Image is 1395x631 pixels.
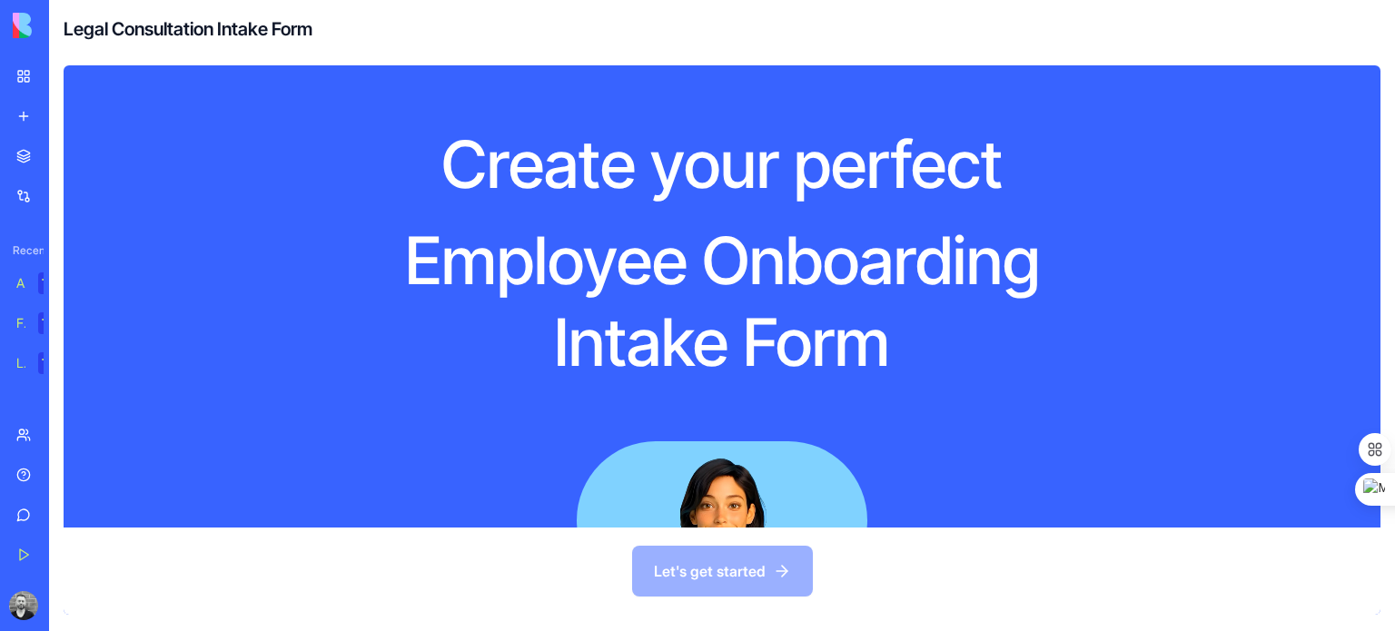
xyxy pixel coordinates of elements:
[13,13,125,38] img: logo
[38,272,67,294] div: TRY
[16,314,25,332] div: Feedback Form
[5,345,78,381] a: Literary BlogTRY
[5,265,78,301] a: AI Logo GeneratorTRY
[315,220,1129,383] h1: Employee Onboarding Intake Form
[16,354,25,372] div: Literary Blog
[16,274,25,292] div: AI Logo Generator
[315,123,1129,205] h1: Create your perfect
[5,243,44,258] span: Recent
[64,16,312,42] h4: Legal Consultation Intake Form
[38,312,67,334] div: TRY
[5,305,78,341] a: Feedback FormTRY
[38,352,67,374] div: TRY
[9,591,38,620] img: ACg8ocJtd2XfMHhD5fJYSDfaAOxCxXeophLNAnB9Y_Rp982GkZiyNSy_=s96-c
